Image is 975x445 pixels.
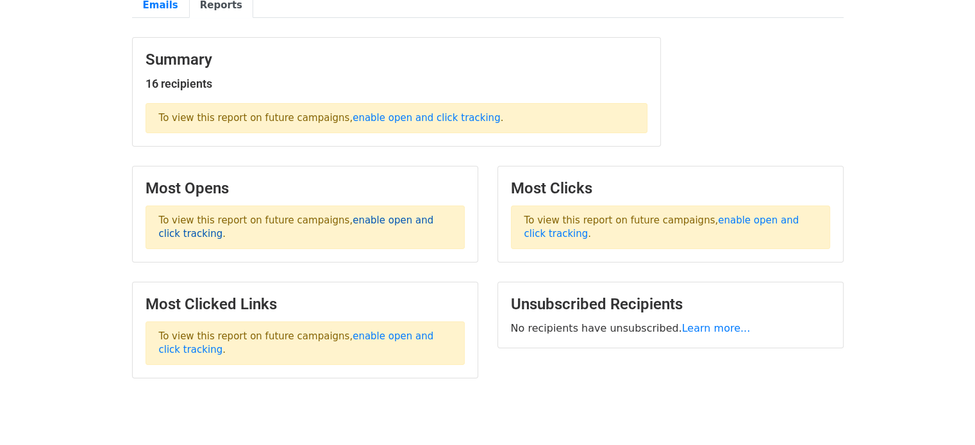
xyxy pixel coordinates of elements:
[146,206,465,249] p: To view this report on future campaigns, .
[146,51,647,69] h3: Summary
[511,295,830,314] h3: Unsubscribed Recipients
[353,112,500,124] a: enable open and click tracking
[146,77,647,91] h5: 16 recipients
[146,179,465,198] h3: Most Opens
[146,103,647,133] p: To view this report on future campaigns, .
[146,295,465,314] h3: Most Clicked Links
[511,179,830,198] h3: Most Clicks
[146,321,465,365] p: To view this report on future campaigns, .
[511,321,830,335] p: No recipients have unsubscribed.
[911,384,975,445] iframe: Chat Widget
[682,322,751,334] a: Learn more...
[511,206,830,249] p: To view this report on future campaigns, .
